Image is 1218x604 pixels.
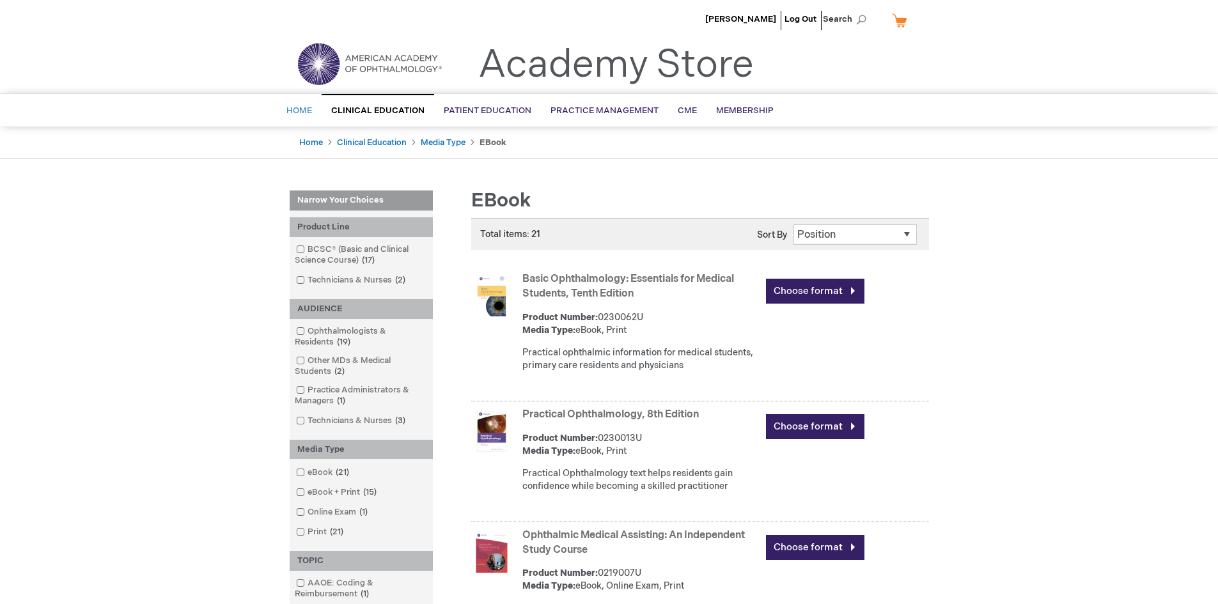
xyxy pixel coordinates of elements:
a: eBook21 [293,467,354,479]
span: Patient Education [444,105,531,116]
span: Practice Management [550,105,659,116]
span: CME [678,105,697,116]
span: Clinical Education [331,105,425,116]
div: 0219007U eBook, Online Exam, Print [522,567,760,592]
span: 15 [360,487,380,497]
div: Practical ophthalmic information for medical students, primary care residents and physicians [522,346,760,372]
strong: Media Type: [522,580,575,591]
a: Print21 [293,526,348,538]
a: Other MDs & Medical Students2 [293,355,430,378]
a: Clinical Education [337,137,407,148]
span: 1 [356,507,371,517]
a: Choose format [766,414,864,439]
a: Practice Administrators & Managers1 [293,384,430,407]
div: TOPIC [290,551,433,571]
a: BCSC® (Basic and Clinical Science Course)17 [293,244,430,267]
span: Total items: 21 [480,229,540,240]
img: Practical Ophthalmology, 8th Edition [471,411,512,452]
strong: eBook [480,137,506,148]
a: Technicians & Nurses3 [293,415,410,427]
strong: Product Number: [522,568,598,578]
a: Practical Ophthalmology, 8th Edition [522,408,699,421]
a: Home [299,137,323,148]
span: 21 [332,467,352,477]
span: eBook [471,189,531,212]
a: Academy Store [478,42,754,88]
img: Ophthalmic Medical Assisting: An Independent Study Course [471,532,512,573]
span: 21 [327,527,347,537]
a: Basic Ophthalmology: Essentials for Medical Students, Tenth Edition [522,273,734,300]
label: Sort By [757,229,787,240]
span: Search [823,6,871,32]
div: 0230062U eBook, Print [522,311,760,337]
span: 2 [392,275,409,285]
a: AAOE: Coding & Reimbursement1 [293,577,430,600]
div: Product Line [290,217,433,237]
strong: Narrow Your Choices [290,190,433,211]
span: Home [286,105,312,116]
strong: Media Type: [522,325,575,336]
strong: Product Number: [522,312,598,323]
span: 2 [331,366,348,376]
a: [PERSON_NAME] [705,14,776,24]
span: 1 [334,396,348,406]
span: Membership [716,105,774,116]
div: 0230013U eBook, Print [522,432,760,458]
div: Practical Ophthalmology text helps residents gain confidence while becoming a skilled practitioner [522,467,760,493]
a: eBook + Print15 [293,486,382,499]
span: 3 [392,415,409,426]
a: Online Exam1 [293,506,373,518]
a: Ophthalmologists & Residents19 [293,325,430,348]
strong: Product Number: [522,433,598,444]
a: Choose format [766,279,864,304]
div: AUDIENCE [290,299,433,319]
span: 17 [359,255,378,265]
span: 1 [357,589,372,599]
a: Ophthalmic Medical Assisting: An Independent Study Course [522,529,745,556]
a: Media Type [421,137,465,148]
div: Media Type [290,440,433,460]
img: Basic Ophthalmology: Essentials for Medical Students, Tenth Edition [471,275,512,316]
span: 19 [334,337,354,347]
strong: Media Type: [522,445,575,456]
a: Choose format [766,535,864,560]
a: Technicians & Nurses2 [293,274,410,286]
a: Log Out [785,14,816,24]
